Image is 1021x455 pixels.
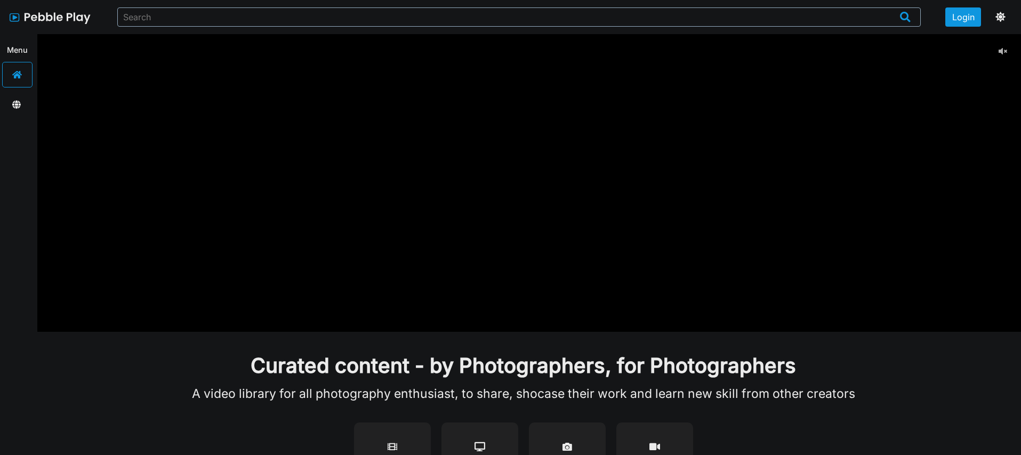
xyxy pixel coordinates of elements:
h1: Menu [3,43,32,57]
p: A video library for all photography enthusiast, to share, shocase their work and learn new skill ... [192,386,855,401]
button: Login [945,7,982,27]
input: Search [123,8,889,26]
h1: Curated content - by Photographers, for Photographers [251,353,796,378]
img: logo [9,9,94,26]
